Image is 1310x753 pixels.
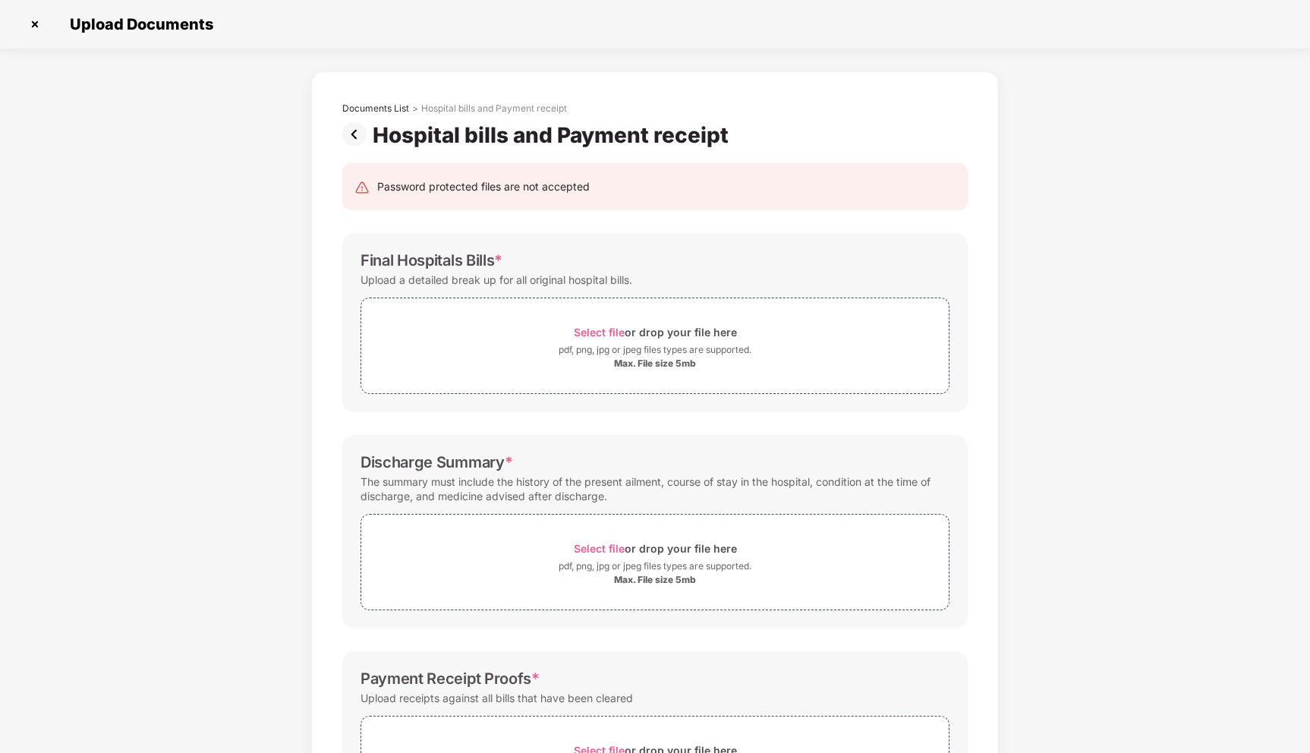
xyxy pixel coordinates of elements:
img: svg+xml;base64,PHN2ZyB4bWxucz0iaHR0cDovL3d3dy53My5vcmcvMjAwMC9zdmciIHdpZHRoPSIyNCIgaGVpZ2h0PSIyNC... [354,180,370,195]
img: svg+xml;base64,PHN2ZyBpZD0iUHJldi0zMngzMiIgeG1sbnM9Imh0dHA6Ly93d3cudzMub3JnLzIwMDAvc3ZnIiB3aWR0aD... [342,122,373,147]
div: Max. File size 5mb [614,358,696,370]
div: Upload a detailed break up for all original hospital bills. [361,269,632,290]
span: Select file [574,542,625,555]
div: Final Hospitals Bills [361,251,502,269]
div: Payment Receipt Proofs [361,670,540,688]
span: Select fileor drop your file herepdf, png, jpg or jpeg files types are supported.Max. File size 5mb [361,526,949,598]
div: Hospital bills and Payment receipt [421,102,567,115]
div: or drop your file here [574,322,737,342]
div: Documents List [342,102,409,115]
span: Select fileor drop your file herepdf, png, jpg or jpeg files types are supported.Max. File size 5mb [361,310,949,382]
div: pdf, png, jpg or jpeg files types are supported. [559,559,751,574]
div: Hospital bills and Payment receipt [373,122,735,148]
div: Upload receipts against all bills that have been cleared [361,688,633,708]
div: or drop your file here [574,538,737,559]
span: Upload Documents [55,15,221,33]
span: Select file [574,326,625,339]
div: pdf, png, jpg or jpeg files types are supported. [559,342,751,358]
div: Max. File size 5mb [614,574,696,586]
img: svg+xml;base64,PHN2ZyBpZD0iQ3Jvc3MtMzJ4MzIiIHhtbG5zPSJodHRwOi8vd3d3LnczLm9yZy8yMDAwL3N2ZyIgd2lkdG... [23,12,47,36]
div: Discharge Summary [361,453,512,471]
div: The summary must include the history of the present ailment, course of stay in the hospital, cond... [361,471,949,506]
div: Password protected files are not accepted [377,178,590,195]
div: > [412,102,418,115]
